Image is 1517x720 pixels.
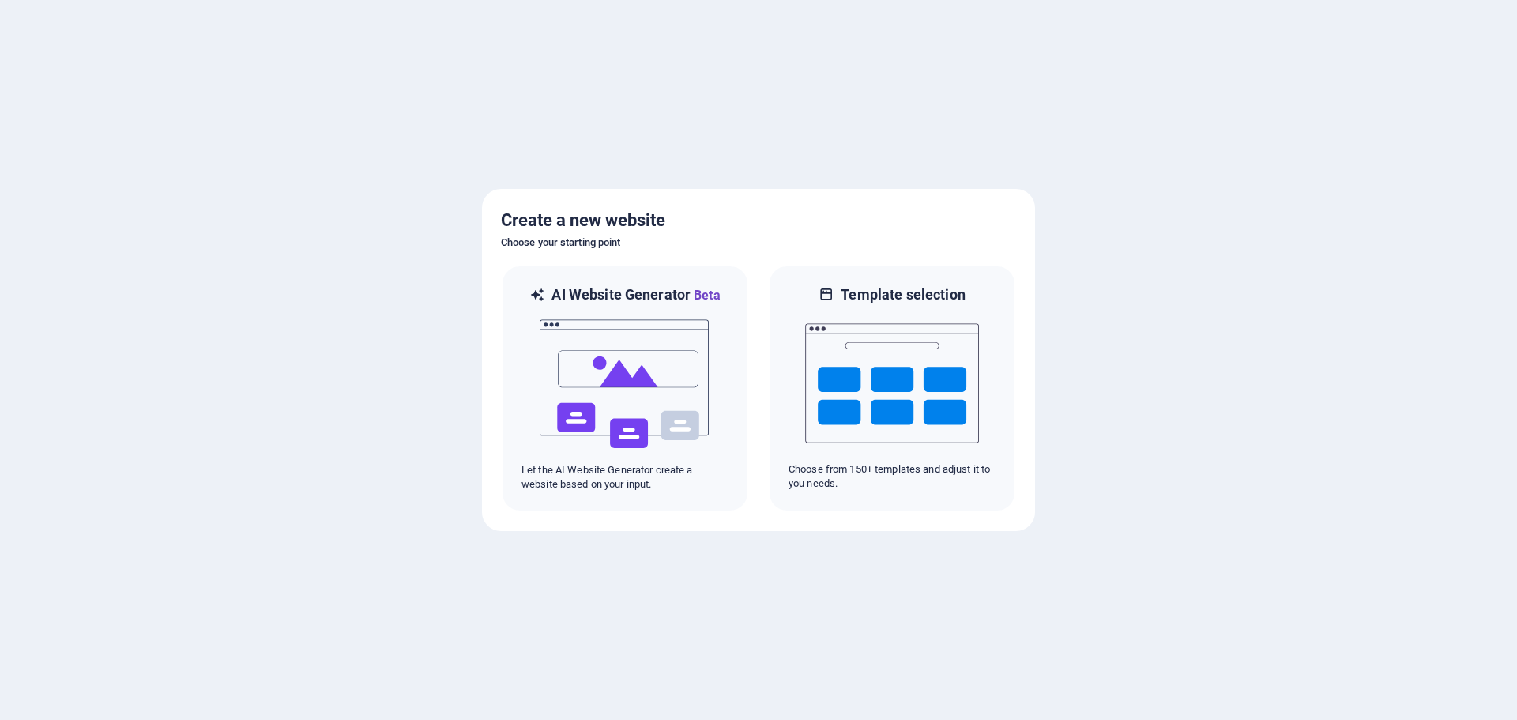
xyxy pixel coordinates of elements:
[538,305,712,463] img: ai
[768,265,1016,512] div: Template selectionChoose from 150+ templates and adjust it to you needs.
[691,288,721,303] span: Beta
[521,463,728,492] p: Let the AI Website Generator create a website based on your input.
[501,265,749,512] div: AI Website GeneratorBetaaiLet the AI Website Generator create a website based on your input.
[841,285,965,304] h6: Template selection
[501,233,1016,252] h6: Choose your starting point
[551,285,720,305] h6: AI Website Generator
[789,462,996,491] p: Choose from 150+ templates and adjust it to you needs.
[501,208,1016,233] h5: Create a new website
